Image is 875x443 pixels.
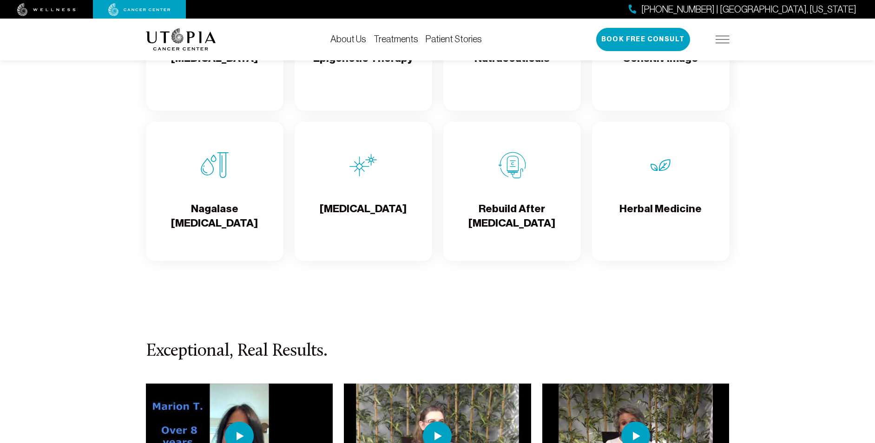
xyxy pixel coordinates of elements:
[629,3,856,16] a: [PHONE_NUMBER] | [GEOGRAPHIC_DATA], [US_STATE]
[146,122,283,261] a: Nagalase Blood TestNagalase [MEDICAL_DATA]
[201,151,229,179] img: Nagalase Blood Test
[641,3,856,16] span: [PHONE_NUMBER] | [GEOGRAPHIC_DATA], [US_STATE]
[320,202,407,232] h4: [MEDICAL_DATA]
[426,34,482,44] a: Patient Stories
[592,122,730,261] a: Herbal MedicineHerbal Medicine
[623,51,698,81] h4: Sensitiv Imago
[330,34,366,44] a: About Us
[647,151,675,179] img: Herbal Medicine
[596,28,690,51] button: Book Free Consult
[17,3,76,16] img: wellness
[108,3,171,16] img: cancer center
[171,51,258,81] h4: [MEDICAL_DATA]
[451,202,573,232] h4: Rebuild After [MEDICAL_DATA]
[313,51,413,81] h4: Epigenetic Therapy
[474,51,550,81] h4: Nutraceuticals
[498,151,526,179] img: Rebuild After Chemo
[716,36,730,43] img: icon-hamburger
[295,122,432,261] a: Hyperthermia[MEDICAL_DATA]
[443,122,581,261] a: Rebuild After ChemoRebuild After [MEDICAL_DATA]
[374,34,418,44] a: Treatments
[153,202,276,232] h4: Nagalase [MEDICAL_DATA]
[146,342,730,361] h3: Exceptional, Real Results.
[146,28,216,51] img: logo
[619,202,702,232] h4: Herbal Medicine
[349,151,377,179] img: Hyperthermia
